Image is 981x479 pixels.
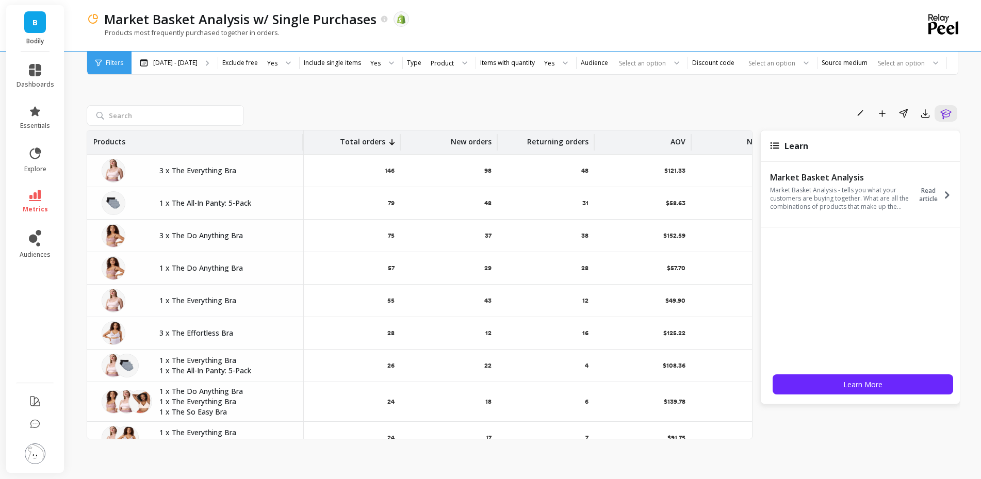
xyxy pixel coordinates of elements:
p: 146 [385,167,395,175]
img: Bodily_3_packMulti-All-InPanty-PostpartumPanty-C-SectionPantybyBodily_Black-Slate-Slate-Plus-Size... [115,354,139,377]
p: 48 [484,199,492,207]
span: Read article [914,187,942,203]
img: Bodily-effortless-bra-best-hands-free-pull-down-bra-nursing-bra-maternity-bra_chic_Softest-nursin... [102,321,125,345]
p: 1 x The Effortless Bra [159,438,291,448]
img: profile picture [25,443,45,464]
p: 3 x The Effortless Bra [159,328,291,338]
label: Exclude free [222,59,258,67]
button: Read article [914,171,957,219]
span: essentials [20,122,50,130]
p: 24 [387,398,395,406]
img: Bodily-effortless-bra-best-hands-free-pull-down-bra-nursing-bra-maternity-bra_chic_Softest-nursin... [115,426,139,450]
input: Search [87,105,244,126]
span: audiences [20,251,51,259]
span: metrics [23,205,48,213]
img: Bodily-Do-Anything-Bra-best-hands-free-pump-bra-nursing-bra-maternity-bra-chic-Dusk-rachel-detail... [102,256,125,280]
p: 4 [585,361,588,370]
p: 28 [581,264,588,272]
p: 1 x The Everything Bra [159,295,291,306]
img: Bodily-Do-Anything-Bra-best-hands-free-pump-bra-nursing-bra-maternity-bra-chic-Dusk-rachel-detail... [102,390,125,414]
p: 1 x The So Easy Bra [159,407,291,417]
p: 24 [387,434,395,442]
div: Yes [267,58,277,68]
p: AOV [671,130,685,147]
label: Items with quantity [480,59,535,67]
p: 22 [484,361,492,370]
p: $139.78 [664,398,685,406]
p: 1 x The All-In Panty: 5-Pack [159,366,291,376]
p: Market Basket Analysis w/ Single Purchases [104,10,377,28]
img: Bodily-everything-bra-best-clip-down-nursing-bra-maternity-bra-chic-Softest-nursing-bra-Most-Comf... [102,426,125,450]
p: Products [93,130,125,147]
p: 31 [582,199,588,207]
p: 38 [581,232,588,240]
p: $91.75 [667,434,685,442]
p: 7 [585,434,588,442]
p: 6 [585,398,588,406]
img: Bodily-everything-bra-best-clip-down-nursing-bra-maternity-bra-chic-Softest-nursing-bra-Most-Comf... [102,159,125,183]
p: Total orders [340,130,385,147]
button: Learn More [773,374,953,394]
label: Include single items [304,59,361,67]
span: Learn [784,140,808,152]
p: 1 x The Do Anything Bra [159,263,291,273]
img: Bodily-Do-Anything-Bra-best-hands-free-pump-bra-nursing-bra-maternity-bra-chic-Dusk-rachel-detail... [102,224,125,247]
p: 16 [582,329,588,337]
p: 1 x The All-In Panty: 5-Pack [159,198,291,208]
img: Bodily_3_packMulti-All-InPanty-PostpartumPanty-C-SectionPantybyBodily_Black-Slate-Slate-Plus-Size... [102,191,125,215]
p: [DATE] - [DATE] [153,59,198,67]
p: 26 [387,361,395,370]
p: 43 [484,296,492,305]
p: $57.70 [667,264,685,272]
img: Bodily-everything-bra-best-clip-down-nursing-bra-maternity-bra-chic-Softest-nursing-bra-Most-Comf... [115,390,139,414]
p: 1 x The Everything Bra [159,397,291,407]
span: Learn More [843,379,882,389]
img: 20221003_Bodily_Yanni-SoEasy-Shell-024-rev.jpg [128,390,152,414]
p: $49.90 [665,296,685,305]
span: explore [24,165,46,173]
p: 3 x The Everything Bra [159,166,291,176]
span: B [32,16,38,28]
p: 37 [485,232,492,240]
p: Bodily [17,37,54,45]
p: 18 [485,398,492,406]
div: Yes [370,58,381,68]
p: 12 [582,296,588,305]
p: 79 [388,199,395,207]
p: 1 x The Everything Bra [159,427,291,438]
img: api.shopify.svg [397,14,406,24]
p: Market Basket Analysis - tells you what your customers are buying together. What are all the comb... [770,186,912,211]
span: dashboards [17,80,54,89]
img: Bodily-everything-bra-best-clip-down-nursing-bra-maternity-bra-chic-Softest-nursing-bra-Most-Comf... [102,289,125,312]
p: $58.63 [666,199,685,207]
p: 57 [388,264,395,272]
img: header icon [87,13,99,25]
p: 1 x The Do Anything Bra [159,386,291,397]
p: 17 [486,434,492,442]
img: Bodily-everything-bra-best-clip-down-nursing-bra-maternity-bra-chic-Softest-nursing-bra-Most-Comf... [102,354,125,377]
p: New sales [747,130,782,147]
p: $108.36 [663,361,685,370]
div: Yes [544,58,554,68]
div: Product [431,58,454,68]
p: Market Basket Analysis [770,172,912,183]
p: $125.22 [663,329,685,337]
p: $121.33 [664,167,685,175]
p: Returning orders [527,130,588,147]
p: 29 [484,264,492,272]
p: 48 [581,167,588,175]
p: New orders [451,130,492,147]
p: 98 [484,167,492,175]
label: Type [407,59,421,67]
p: Products most frequently purchased together in orders. [87,28,280,37]
p: 28 [387,329,395,337]
span: Filters [106,59,123,67]
p: 55 [387,296,395,305]
p: $152.59 [663,232,685,240]
p: 12 [485,329,492,337]
p: 75 [388,232,395,240]
p: 3 x The Do Anything Bra [159,230,291,241]
p: 1 x The Everything Bra [159,355,291,366]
